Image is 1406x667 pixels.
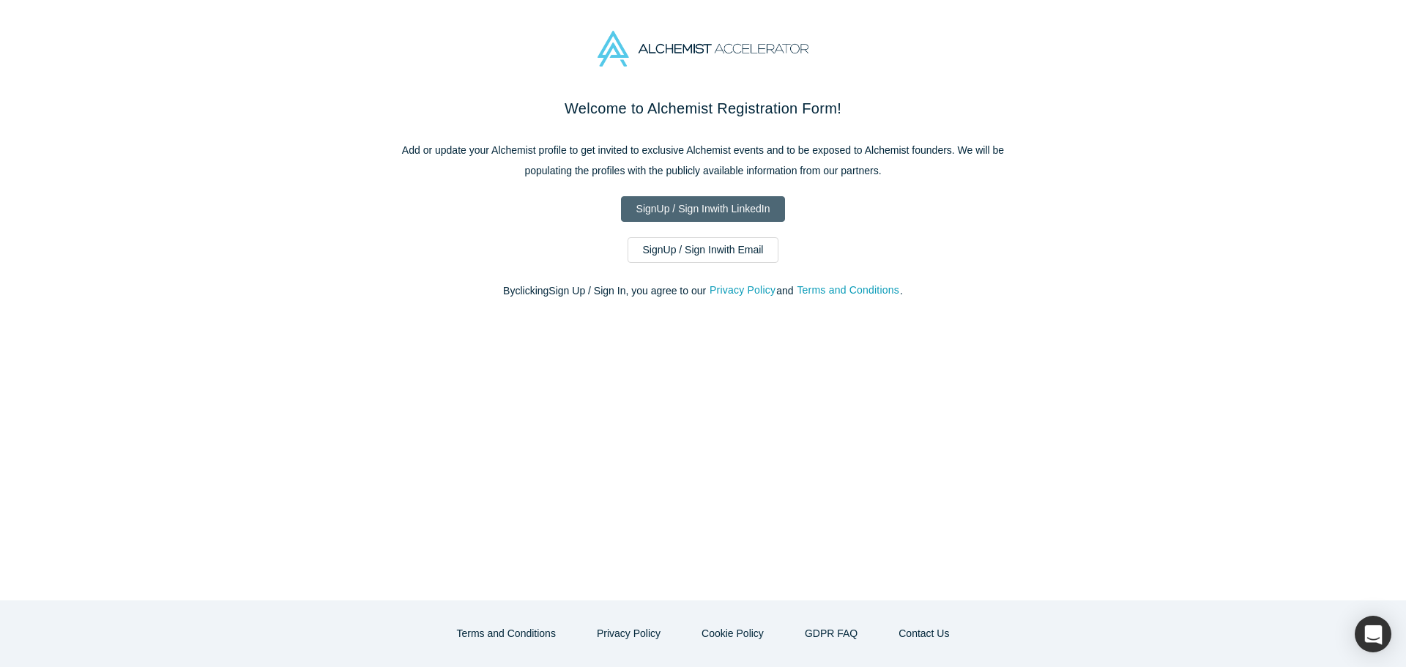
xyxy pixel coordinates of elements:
button: Privacy Policy [709,282,776,299]
a: SignUp / Sign Inwith Email [628,237,779,263]
button: Privacy Policy [581,621,676,646]
button: Terms and Conditions [442,621,571,646]
button: Cookie Policy [686,621,779,646]
p: Add or update your Alchemist profile to get invited to exclusive Alchemist events and to be expos... [395,140,1011,181]
button: Contact Us [883,621,964,646]
h2: Welcome to Alchemist Registration Form! [395,97,1011,119]
button: Terms and Conditions [796,282,900,299]
a: GDPR FAQ [789,621,873,646]
a: SignUp / Sign Inwith LinkedIn [621,196,786,222]
img: Alchemist Accelerator Logo [598,31,808,67]
p: By clicking Sign Up / Sign In , you agree to our and . [395,283,1011,299]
